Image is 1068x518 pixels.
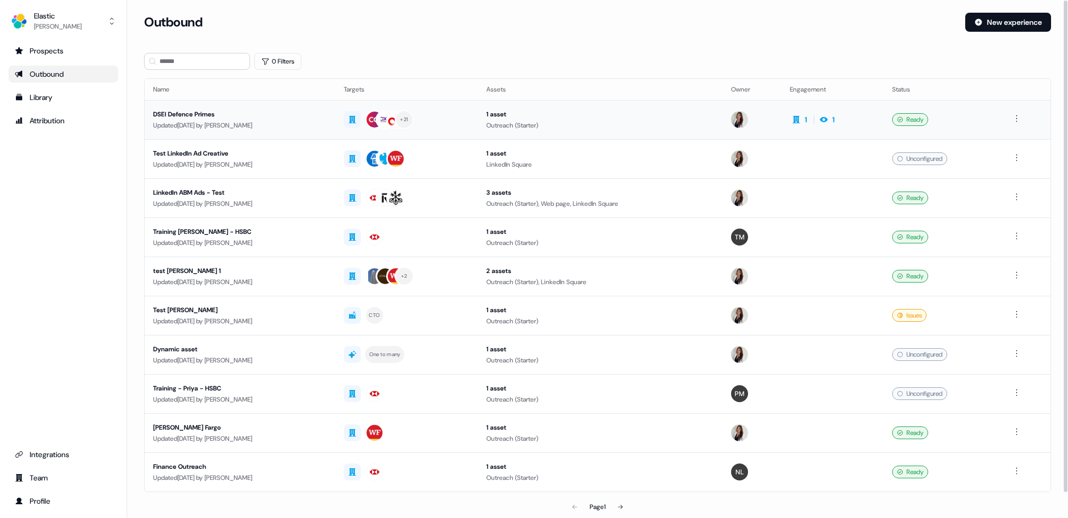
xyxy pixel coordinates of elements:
[153,109,327,120] div: DSEI Defence Primes
[34,21,82,32] div: [PERSON_NAME]
[153,159,327,170] div: Updated [DATE] by [PERSON_NAME]
[486,472,714,483] div: Outreach (Starter)
[153,226,327,237] div: Training [PERSON_NAME] - HSBC
[8,112,118,129] a: Go to attribution
[486,159,714,170] div: LinkedIn Square
[486,148,714,159] div: 1 asset
[153,238,327,248] div: Updated [DATE] by [PERSON_NAME]
[731,111,748,128] img: Kelly
[153,198,327,209] div: Updated [DATE] by [PERSON_NAME]
[369,350,400,359] div: One to many
[153,148,327,159] div: Test LinkedIn Ad Creative
[486,198,714,209] div: Outreach (Starter), Web page, LinkedIn Square
[486,344,714,355] div: 1 asset
[153,266,327,276] div: test [PERSON_NAME] 1
[731,307,748,324] img: Kelly
[965,13,1051,32] button: New experience
[486,383,714,394] div: 1 asset
[486,461,714,472] div: 1 asset
[369,311,380,320] div: CTO
[153,187,327,198] div: LinkedIn ABM Ads - Test
[15,46,112,56] div: Prospects
[723,79,782,100] th: Owner
[400,115,408,124] div: + 21
[892,113,928,126] div: Ready
[486,109,714,120] div: 1 asset
[892,309,927,322] div: Issues
[486,238,714,248] div: Outreach (Starter)
[8,469,118,486] a: Go to team
[15,92,112,103] div: Library
[153,394,327,405] div: Updated [DATE] by [PERSON_NAME]
[153,316,327,326] div: Updated [DATE] by [PERSON_NAME]
[892,192,928,204] div: Ready
[15,472,112,483] div: Team
[892,466,928,478] div: Ready
[401,271,407,281] div: + 2
[8,66,118,83] a: Go to outbound experience
[8,493,118,510] a: Go to profile
[781,79,883,100] th: Engagement
[731,150,748,167] img: Kelly
[153,305,327,315] div: Test [PERSON_NAME]
[486,226,714,237] div: 1 asset
[153,422,327,433] div: [PERSON_NAME] Fargo
[486,433,714,444] div: Outreach (Starter)
[15,449,112,460] div: Integrations
[486,277,714,287] div: Outreach (Starter), LinkedIn Square
[478,79,723,100] th: Assets
[486,266,714,276] div: 2 assets
[153,433,327,444] div: Updated [DATE] by [PERSON_NAME]
[254,53,301,70] button: 0 Filters
[153,277,327,287] div: Updated [DATE] by [PERSON_NAME]
[15,496,112,506] div: Profile
[731,464,748,480] img: Nicole
[486,394,714,405] div: Outreach (Starter)
[8,42,118,59] a: Go to prospects
[153,461,327,472] div: Finance Outreach
[731,424,748,441] img: Kelly
[145,79,335,100] th: Name
[805,114,807,125] div: 1
[892,152,947,165] div: Unconfigured
[153,355,327,366] div: Updated [DATE] by [PERSON_NAME]
[144,14,202,30] h3: Outbound
[486,305,714,315] div: 1 asset
[892,387,947,400] div: Unconfigured
[731,229,748,246] img: Tanvee
[34,11,82,21] div: Elastic
[486,120,714,131] div: Outreach (Starter)
[153,120,327,131] div: Updated [DATE] by [PERSON_NAME]
[15,115,112,126] div: Attribution
[486,316,714,326] div: Outreach (Starter)
[892,270,928,283] div: Ready
[731,385,748,402] img: Priya
[486,422,714,433] div: 1 asset
[832,114,835,125] div: 1
[892,426,928,439] div: Ready
[153,344,327,355] div: Dynamic asset
[486,355,714,366] div: Outreach (Starter)
[892,231,928,243] div: Ready
[153,383,327,394] div: Training - Priya - HSBC
[15,69,112,79] div: Outbound
[884,79,1002,100] th: Status
[731,189,748,206] img: Kelly
[892,348,947,361] div: Unconfigured
[486,187,714,198] div: 3 assets
[8,8,118,34] button: Elastic[PERSON_NAME]
[731,268,748,285] img: Kelly
[590,502,606,512] div: Page 1
[335,79,478,100] th: Targets
[8,446,118,463] a: Go to integrations
[153,472,327,483] div: Updated [DATE] by [PERSON_NAME]
[731,346,748,363] img: Kelly
[8,89,118,106] a: Go to templates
